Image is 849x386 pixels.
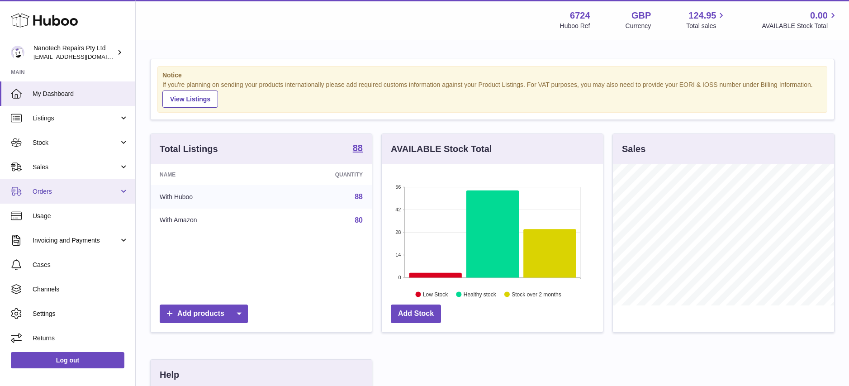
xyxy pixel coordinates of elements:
a: 88 [353,143,363,154]
a: Log out [11,352,124,368]
span: 124.95 [688,10,716,22]
h3: AVAILABLE Stock Total [391,143,492,155]
span: Sales [33,163,119,172]
text: Low Stock [423,291,448,297]
strong: GBP [631,10,651,22]
img: info@nanotechrepairs.com [11,46,24,59]
div: If you're planning on sending your products internationally please add required customs informati... [162,81,822,108]
div: Huboo Ref [560,22,590,30]
td: With Amazon [151,209,272,232]
h3: Help [160,369,179,381]
div: Currency [626,22,651,30]
span: Returns [33,334,128,343]
h3: Total Listings [160,143,218,155]
th: Name [151,164,272,185]
th: Quantity [272,164,372,185]
a: 80 [355,216,363,224]
span: 0.00 [810,10,828,22]
text: Stock over 2 months [512,291,561,297]
text: 0 [398,275,401,280]
span: Settings [33,310,128,318]
a: View Listings [162,91,218,108]
a: Add products [160,305,248,323]
strong: 88 [353,143,363,152]
span: Total sales [686,22,726,30]
text: 56 [395,184,401,190]
span: My Dashboard [33,90,128,98]
a: 88 [355,193,363,200]
a: 0.00 AVAILABLE Stock Total [762,10,838,30]
strong: Notice [162,71,822,80]
span: Orders [33,187,119,196]
span: Stock [33,138,119,147]
span: AVAILABLE Stock Total [762,22,838,30]
span: Invoicing and Payments [33,236,119,245]
a: Add Stock [391,305,441,323]
span: Usage [33,212,128,220]
text: 14 [395,252,401,257]
span: [EMAIL_ADDRESS][DOMAIN_NAME] [33,53,133,60]
text: Healthy stock [464,291,497,297]
td: With Huboo [151,185,272,209]
strong: 6724 [570,10,590,22]
span: Cases [33,261,128,269]
a: 124.95 Total sales [686,10,726,30]
text: 28 [395,229,401,235]
span: Listings [33,114,119,123]
text: 42 [395,207,401,212]
h3: Sales [622,143,645,155]
div: Nanotech Repairs Pty Ltd [33,44,115,61]
span: Channels [33,285,128,294]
